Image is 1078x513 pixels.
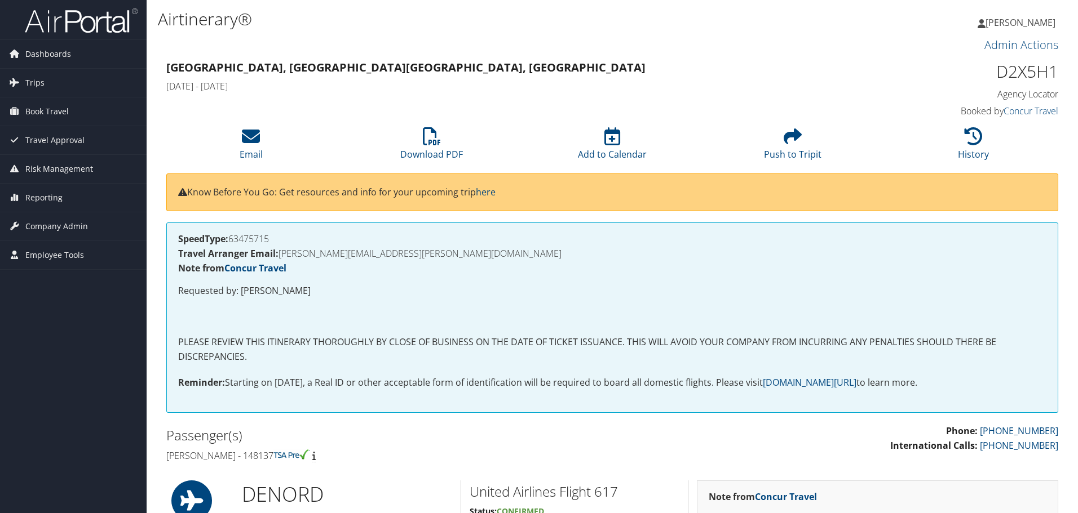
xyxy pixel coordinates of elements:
p: Starting on [DATE], a Real ID or other acceptable form of identification will be required to boar... [178,376,1046,390]
a: [DOMAIN_NAME][URL] [763,376,856,389]
h2: Passenger(s) [166,426,604,445]
a: History [958,133,989,160]
strong: Reminder: [178,376,225,389]
h1: Airtinerary® [158,7,764,31]
a: [PHONE_NUMBER] [980,425,1058,437]
p: PLEASE REVIEW THIS ITINERARY THOROUGHLY BY CLOSE OF BUSINESS ON THE DATE OF TICKET ISSUANCE. THIS... [178,335,1046,364]
a: Download PDF [400,133,463,160]
h1: D2X5H1 [848,60,1058,83]
strong: International Calls: [890,439,978,452]
a: Add to Calendar [578,133,647,160]
h2: United Airlines Flight 617 [470,482,679,501]
h4: 63475715 [178,234,1046,243]
strong: [GEOGRAPHIC_DATA], [GEOGRAPHIC_DATA] [GEOGRAPHIC_DATA], [GEOGRAPHIC_DATA] [166,60,646,75]
span: Dashboards [25,40,71,68]
a: Push to Tripit [764,133,821,160]
img: airportal-logo.png [25,7,138,34]
span: [PERSON_NAME] [986,16,1055,29]
a: [PERSON_NAME] [978,6,1067,39]
span: Book Travel [25,97,69,126]
a: Concur Travel [755,490,817,503]
h4: Booked by [848,105,1058,117]
a: [PHONE_NUMBER] [980,439,1058,452]
p: Know Before You Go: Get resources and info for your upcoming trip [178,185,1046,200]
h4: Agency Locator [848,88,1058,100]
strong: SpeedType: [178,233,228,245]
h1: DEN ORD [242,480,452,508]
a: Concur Travel [1004,105,1058,117]
a: Admin Actions [984,37,1058,52]
a: Concur Travel [224,262,286,274]
span: Risk Management [25,155,93,183]
span: Trips [25,69,45,97]
strong: Travel Arranger Email: [178,247,279,260]
a: here [476,186,496,198]
strong: Note from [709,490,817,503]
span: Reporting [25,184,63,212]
p: Requested by: [PERSON_NAME] [178,284,1046,298]
strong: Note from [178,262,286,274]
span: Travel Approval [25,126,85,154]
img: tsa-precheck.png [273,449,310,460]
strong: Phone: [946,425,978,437]
span: Company Admin [25,212,88,240]
h4: [PERSON_NAME][EMAIL_ADDRESS][PERSON_NAME][DOMAIN_NAME] [178,249,1046,258]
a: Email [240,133,263,160]
span: Employee Tools [25,241,84,269]
h4: [PERSON_NAME] - 148137 [166,449,604,462]
h4: [DATE] - [DATE] [166,80,831,92]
